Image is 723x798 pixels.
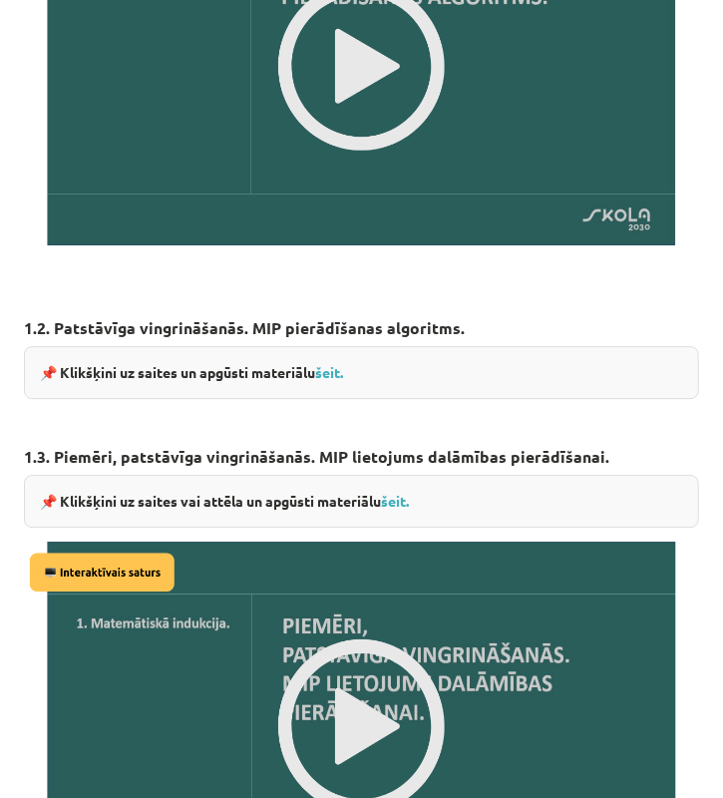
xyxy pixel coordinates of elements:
a: šeit. [315,363,343,381]
strong: 📌 Klikšķini uz saites vai attēla un apgūsti materiālu [40,492,409,510]
strong: 📌 Klikšķini uz saites un apgūsti materiālu [40,363,343,381]
strong: 1.2. Patstāvīga vingrināšanās. MIP pierādīšanas algoritms. [24,317,465,338]
strong: 1.3. Piemēri, patstāvīga vingrināšanās. MIP lietojums dalāmības pierādīšanai. [24,446,609,467]
a: šeit. [381,492,409,510]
